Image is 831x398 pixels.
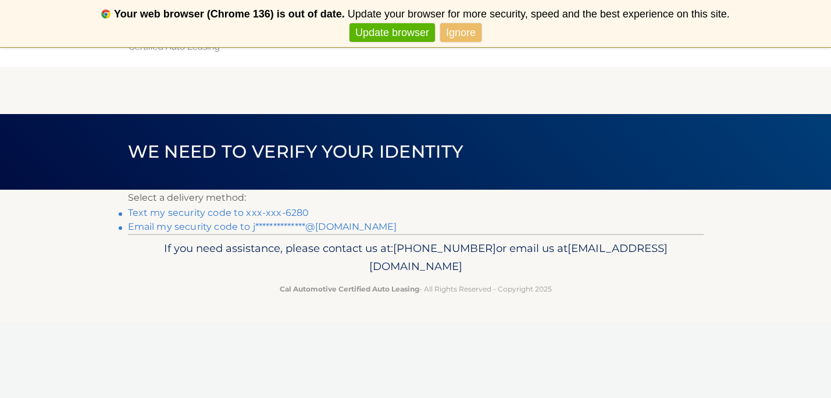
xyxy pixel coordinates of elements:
a: Ignore [440,23,482,42]
span: We need to verify your identity [128,141,463,162]
a: Update browser [349,23,435,42]
a: Text my security code to xxx-xxx-6280 [128,207,309,218]
span: [PHONE_NUMBER] [393,241,496,255]
b: Your web browser (Chrome 136) is out of date. [114,8,345,20]
p: If you need assistance, please contact us at: or email us at [135,239,696,276]
p: Select a delivery method: [128,190,704,206]
p: - All Rights Reserved - Copyright 2025 [135,283,696,295]
span: Update your browser for more security, speed and the best experience on this site. [348,8,730,20]
strong: Cal Automotive Certified Auto Leasing [280,285,419,293]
